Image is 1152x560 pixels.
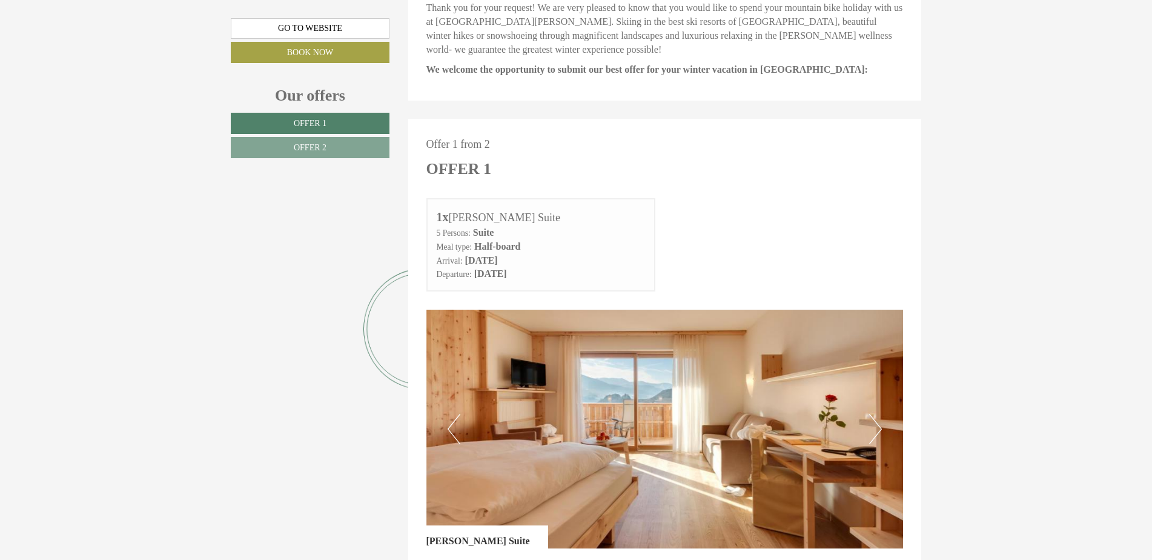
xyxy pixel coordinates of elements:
[437,208,646,226] div: [PERSON_NAME] Suite
[231,84,389,107] div: Our offers
[426,158,492,180] div: Offer 1
[231,18,389,39] a: Go to website
[437,242,472,252] small: Meal type:
[426,138,490,150] span: Offer 1 from 2
[465,255,498,265] b: [DATE]
[474,268,507,279] b: [DATE]
[869,414,882,444] button: Next
[426,1,904,56] p: Thank you for your request! We are very pleased to know that you would like to spend your mountai...
[437,256,463,265] small: Arrival:
[437,228,471,238] small: 5 Persons:
[231,42,389,63] a: Book now
[473,227,494,238] b: Suite
[437,270,472,279] small: Departure:
[448,414,460,444] button: Previous
[437,210,449,224] b: 1x
[294,119,326,128] span: Offer 1
[426,310,904,548] img: image
[426,64,868,75] strong: We welcome the opportunity to submit our best offer for your winter vacation in [GEOGRAPHIC_DATA]:
[294,143,326,152] span: Offer 2
[474,241,520,252] b: Half-board
[426,525,548,548] div: [PERSON_NAME] Suite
